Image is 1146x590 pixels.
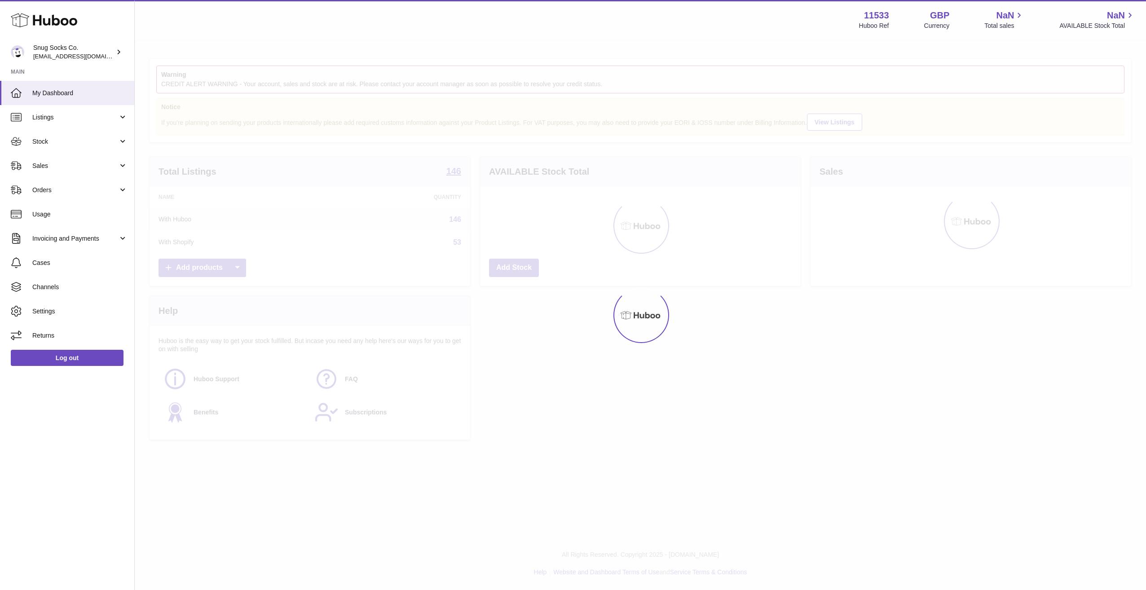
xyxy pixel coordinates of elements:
[32,137,118,146] span: Stock
[864,9,889,22] strong: 11533
[1059,22,1135,30] span: AVAILABLE Stock Total
[996,9,1014,22] span: NaN
[859,22,889,30] div: Huboo Ref
[32,259,128,267] span: Cases
[32,234,118,243] span: Invoicing and Payments
[1059,9,1135,30] a: NaN AVAILABLE Stock Total
[32,113,118,122] span: Listings
[11,350,123,366] a: Log out
[11,45,24,59] img: internalAdmin-11533@internal.huboo.com
[32,89,128,97] span: My Dashboard
[32,307,128,316] span: Settings
[924,22,950,30] div: Currency
[33,53,132,60] span: [EMAIL_ADDRESS][DOMAIN_NAME]
[32,283,128,291] span: Channels
[32,186,118,194] span: Orders
[984,9,1024,30] a: NaN Total sales
[32,162,118,170] span: Sales
[32,210,128,219] span: Usage
[984,22,1024,30] span: Total sales
[33,44,114,61] div: Snug Socks Co.
[1107,9,1125,22] span: NaN
[930,9,949,22] strong: GBP
[32,331,128,340] span: Returns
